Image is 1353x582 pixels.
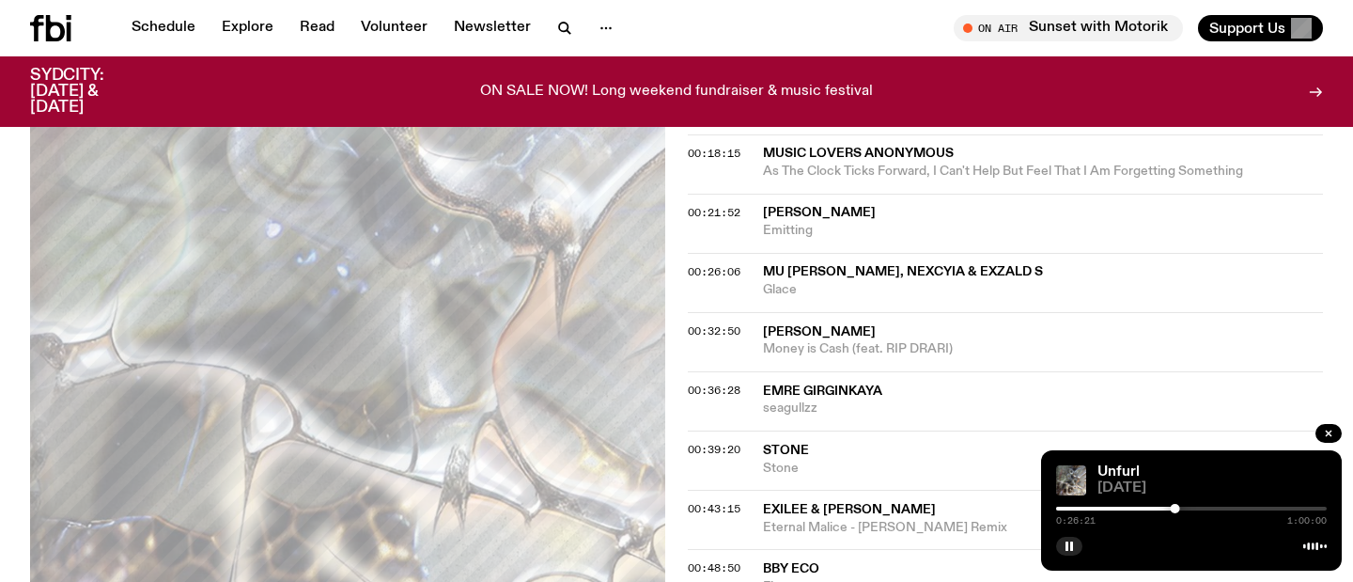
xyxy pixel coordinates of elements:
[763,385,882,398] span: emre girginkaya
[763,444,809,457] span: stone
[763,400,1323,417] span: seagullzz
[1056,516,1096,526] span: 0:26:21
[1287,516,1327,526] span: 1:00:00
[443,15,542,41] a: Newsletter
[1198,15,1323,41] button: Support Us
[688,264,740,279] span: 00:26:06
[480,84,873,101] p: ON SALE NOW! Long weekend fundraiser & music festival
[688,326,740,337] button: 00:32:50
[763,281,1323,299] span: Glace
[688,323,740,338] span: 00:32:50
[763,163,1323,181] span: As The Clock Ticks Forward, I Can't Help But Feel That I Am Forgetting Something
[688,205,740,220] span: 00:21:52
[688,267,740,277] button: 00:26:06
[1209,20,1285,37] span: Support Us
[350,15,439,41] a: Volunteer
[688,208,740,218] button: 00:21:52
[954,15,1183,41] button: On AirSunset with Motorik
[763,147,954,160] span: music lovers anonymous
[763,325,876,338] span: [PERSON_NAME]
[763,206,876,219] span: [PERSON_NAME]
[1097,464,1140,480] a: Unfurl
[763,562,819,575] span: Bby Eco
[763,265,1043,278] span: mu [PERSON_NAME], NEXCYIA & Exzald S
[30,68,150,116] h3: SYDCITY: [DATE] & [DATE]
[688,442,740,457] span: 00:39:20
[688,385,740,396] button: 00:36:28
[1097,481,1327,495] span: [DATE]
[210,15,285,41] a: Explore
[688,149,740,159] button: 00:18:15
[120,15,207,41] a: Schedule
[688,445,740,455] button: 00:39:20
[688,560,740,575] span: 00:48:50
[688,383,740,398] span: 00:36:28
[763,503,936,516] span: Exilee & [PERSON_NAME]
[688,504,740,514] button: 00:43:15
[688,501,740,516] span: 00:43:15
[763,519,1323,537] span: Eternal Malice - [PERSON_NAME] Remix
[288,15,346,41] a: Read
[763,340,1323,358] span: Money is Cash (feat. RIP DRARI)
[763,460,1323,478] span: Stone
[763,222,1323,240] span: Emitting
[688,563,740,574] button: 00:48:50
[688,146,740,161] span: 00:18:15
